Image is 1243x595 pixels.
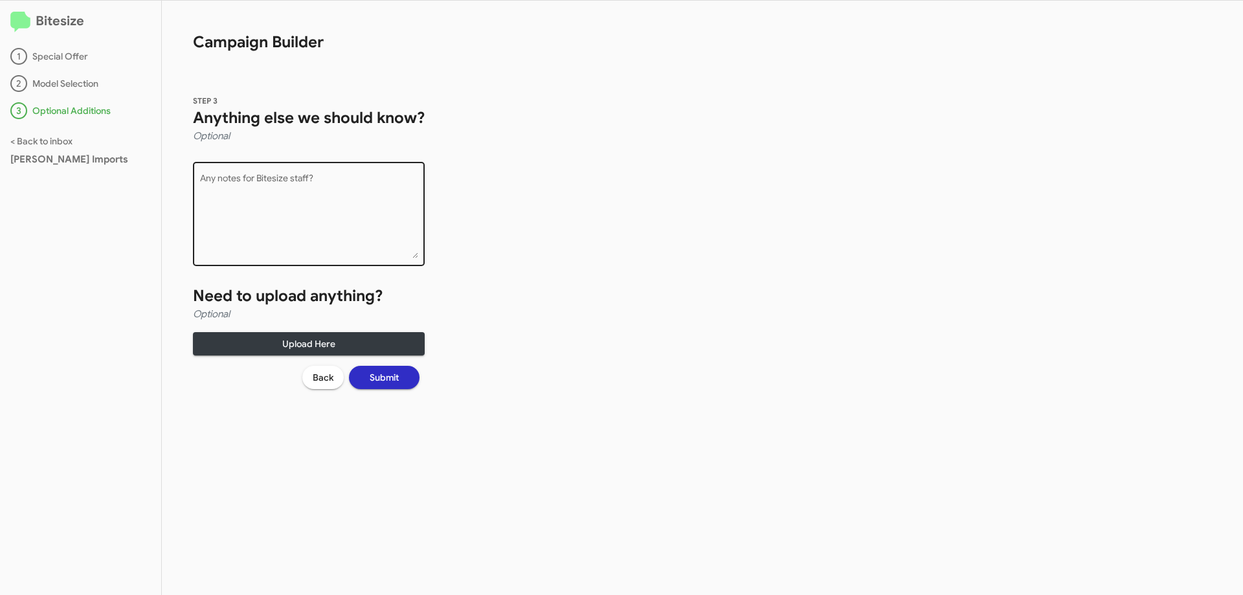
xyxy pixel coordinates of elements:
button: Upload Here [193,332,425,355]
span: STEP 3 [193,96,218,106]
h1: Need to upload anything? [193,286,425,306]
span: Upload Here [203,332,414,355]
h2: Bitesize [10,11,151,32]
h1: Campaign Builder [162,1,456,52]
div: 3 [10,102,27,119]
div: 2 [10,75,27,92]
button: Back [302,366,344,389]
div: 1 [10,48,27,65]
div: [PERSON_NAME] Imports [10,153,151,166]
span: Submit [370,366,399,389]
h4: Optional [193,128,425,144]
h4: Optional [193,306,425,322]
div: Model Selection [10,75,151,92]
h1: Anything else we should know? [193,107,425,128]
div: Optional Additions [10,102,151,119]
a: < Back to inbox [10,135,73,147]
button: Submit [349,366,420,389]
img: logo-minimal.svg [10,12,30,32]
span: Back [313,366,333,389]
div: Special Offer [10,48,151,65]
